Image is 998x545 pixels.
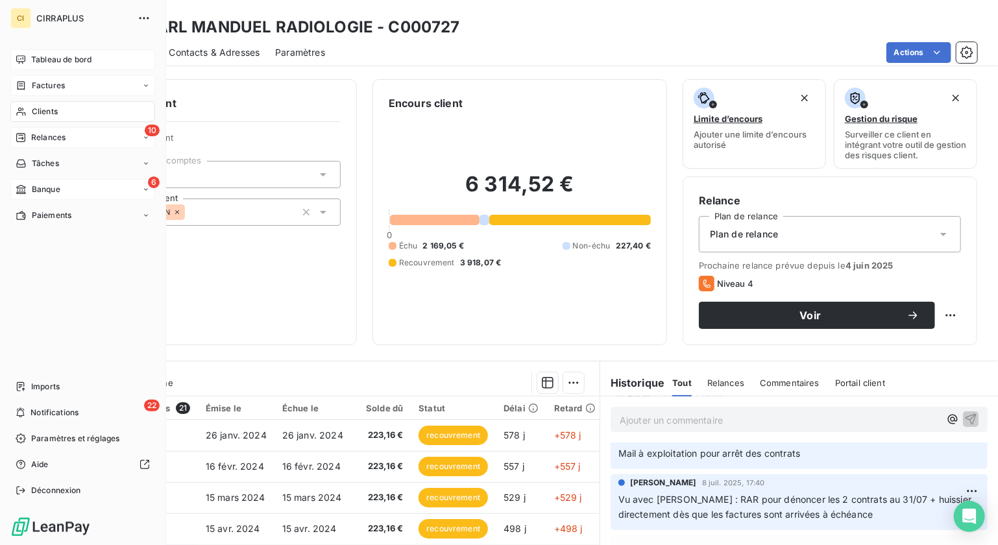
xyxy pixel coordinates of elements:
[886,42,951,63] button: Actions
[31,459,49,470] span: Aide
[10,153,155,174] a: Tâches
[694,114,762,124] span: Limite d’encours
[399,257,455,269] span: Recouvrement
[31,132,66,143] span: Relances
[419,403,488,413] div: Statut
[702,479,765,487] span: 8 juil. 2025, 17:40
[148,176,160,188] span: 6
[835,378,885,388] span: Portail client
[694,129,815,150] span: Ajouter une limite d’encours autorisé
[32,210,71,221] span: Paiements
[717,278,753,289] span: Niveau 4
[618,494,975,520] span: Vu avec [PERSON_NAME] : RAR pour dénoncer les 2 contrats au 31/07 + huissier directement dès que ...
[31,485,81,496] span: Déconnexion
[31,433,119,444] span: Paramètres et réglages
[282,403,343,413] div: Échue le
[31,54,91,66] span: Tableau de bord
[845,114,918,124] span: Gestion du risque
[834,79,977,169] button: Gestion du risqueSurveiller ce client en intégrant votre outil de gestion des risques client.
[275,46,325,59] span: Paramètres
[554,430,581,441] span: +578 j
[389,95,463,111] h6: Encours client
[504,523,526,534] span: 498 j
[30,407,79,418] span: Notifications
[618,448,800,459] span: Mail à exploitation pour arrêt des contrats
[846,260,894,271] span: 4 juin 2025
[10,8,31,29] div: CI
[554,492,582,503] span: +529 j
[282,461,341,472] span: 16 févr. 2024
[423,240,465,252] span: 2 169,05 €
[630,477,697,489] span: [PERSON_NAME]
[573,240,611,252] span: Non-échu
[359,491,404,504] span: 223,16 €
[31,381,60,393] span: Imports
[760,378,820,388] span: Commentaires
[419,457,488,476] span: recouvrement
[176,402,190,414] span: 21
[10,49,155,70] a: Tableau de bord
[206,523,260,534] span: 15 avr. 2024
[32,80,65,91] span: Factures
[10,205,155,226] a: Paiements
[359,460,404,473] span: 223,16 €
[10,454,155,475] a: Aide
[79,95,341,111] h6: Informations client
[359,522,404,535] span: 223,16 €
[359,403,404,413] div: Solde dû
[144,400,160,411] span: 22
[387,230,392,240] span: 0
[206,403,267,413] div: Émise le
[114,16,460,39] h3: * SELARL MANDUEL RADIOLOGIE - C000727
[206,430,267,441] span: 26 janv. 2024
[554,461,581,472] span: +557 j
[419,488,488,507] span: recouvrement
[10,376,155,397] a: Imports
[683,79,826,169] button: Limite d’encoursAjouter une limite d’encours autorisé
[10,516,91,537] img: Logo LeanPay
[145,125,160,136] span: 10
[10,101,155,122] a: Clients
[10,179,155,200] a: 6Banque
[359,429,404,442] span: 223,16 €
[710,228,778,241] span: Plan de relance
[419,426,488,445] span: recouvrement
[206,492,265,503] span: 15 mars 2024
[32,106,58,117] span: Clients
[419,519,488,539] span: recouvrement
[169,46,260,59] span: Contacts & Adresses
[460,257,502,269] span: 3 918,07 €
[845,129,966,160] span: Surveiller ce client en intégrant votre outil de gestion des risques client.
[504,430,525,441] span: 578 j
[399,240,418,252] span: Échu
[282,492,342,503] span: 15 mars 2024
[699,260,961,271] span: Prochaine relance prévue depuis le
[504,492,526,503] span: 529 j
[36,13,130,23] span: CIRRAPLUS
[954,501,985,532] div: Open Intercom Messenger
[699,302,935,329] button: Voir
[32,158,59,169] span: Tâches
[554,523,583,534] span: +498 j
[389,171,651,210] h2: 6 314,52 €
[10,127,155,148] a: 10Relances
[282,523,337,534] span: 15 avr. 2024
[206,461,264,472] span: 16 févr. 2024
[554,403,596,413] div: Retard
[714,310,907,321] span: Voir
[600,375,665,391] h6: Historique
[504,403,539,413] div: Délai
[616,240,651,252] span: 227,40 €
[699,193,961,208] h6: Relance
[672,378,692,388] span: Tout
[10,428,155,449] a: Paramètres et réglages
[104,132,341,151] span: Propriétés Client
[32,184,60,195] span: Banque
[504,461,524,472] span: 557 j
[282,430,343,441] span: 26 janv. 2024
[185,206,195,218] input: Ajouter une valeur
[10,75,155,96] a: Factures
[707,378,744,388] span: Relances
